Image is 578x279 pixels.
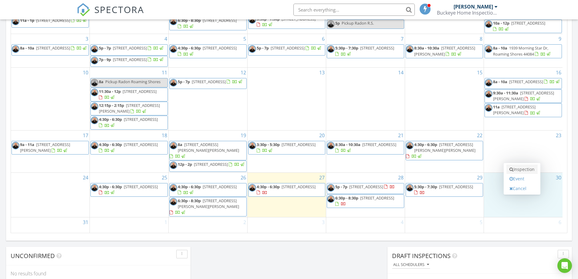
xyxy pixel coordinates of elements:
span: 8a - 10a [20,45,34,51]
a: 5p - 7p [STREET_ADDRESS] [99,45,164,51]
a: 7p - 9p [STREET_ADDRESS] [99,57,164,62]
span: [STREET_ADDRESS] [360,45,394,51]
span: Draft Inspections [392,252,451,260]
span: 11a - 1p [20,18,34,23]
img: dfsdfds.jpg [327,20,335,28]
img: The Best Home Inspection Software - Spectora [77,3,90,16]
span: [STREET_ADDRESS] [360,195,394,201]
td: Go to September 6, 2025 [484,217,563,237]
td: Go to September 1, 2025 [90,217,169,237]
span: 4:30p - 6:30p [99,142,122,147]
a: 9:30a - 11:30a [STREET_ADDRESS][PERSON_NAME] [493,90,554,101]
span: 6:30p - 8:30p [178,18,201,23]
img: dfsdfds.jpg [485,90,492,98]
td: Go to August 4, 2025 [90,34,169,67]
a: 3:30p - 5:30p [STREET_ADDRESS] [248,141,326,155]
a: 6:30p - 8:30p [STREET_ADDRESS][PERSON_NAME][PERSON_NAME] [169,197,247,217]
span: 4:30p - 6:30p [257,184,280,189]
a: Go to August 24, 2025 [82,173,90,182]
img: dfsdfds.jpg [406,184,414,192]
td: Go to September 4, 2025 [326,217,405,237]
a: Event [506,174,538,184]
span: 4:30p - 6:30p [99,184,122,189]
a: 5p - 7p [STREET_ADDRESS] [248,44,326,55]
img: dfsdfds.jpg [91,45,98,53]
span: 11:30a - 12p [99,89,121,94]
span: [STREET_ADDRESS] [282,16,316,22]
a: 4:30p - 6:30p [STREET_ADDRESS] [257,184,316,195]
a: 5:30p - 7:30p [STREET_ADDRESS] [327,44,404,58]
div: All schedulers [393,263,429,267]
a: Go to August 15, 2025 [476,68,484,77]
a: Cancel [506,184,538,193]
span: 5:30p - 7:30p [335,45,358,51]
td: Go to August 21, 2025 [326,130,405,172]
a: Go to August 18, 2025 [161,131,168,140]
a: 8a [STREET_ADDRESS][PERSON_NAME][PERSON_NAME] [169,141,247,161]
td: Go to August 8, 2025 [405,34,484,67]
a: 5p - 7p [STREET_ADDRESS] [90,44,168,55]
span: 6:30p - 8:30p [178,198,201,203]
td: Go to August 28, 2025 [326,172,405,217]
a: 4:30p - 6:30p [STREET_ADDRESS][PERSON_NAME][PERSON_NAME] [406,141,483,161]
img: dfsdfds.jpg [327,184,335,192]
span: SPECTORA [94,3,144,16]
a: 8a - 10a [STREET_ADDRESS] [485,78,562,89]
a: 6:30p - 8:30p [STREET_ADDRESS] [169,17,247,30]
a: 6:30p - 8:30p [STREET_ADDRESS][PERSON_NAME][PERSON_NAME] [170,198,239,215]
span: [STREET_ADDRESS] [36,18,70,23]
span: 8a - 10a [493,45,507,51]
span: 7p - 9p [99,57,111,62]
span: [STREET_ADDRESS][PERSON_NAME] [99,103,160,114]
img: dfsdfds.jpg [91,57,98,64]
span: [STREET_ADDRESS] [349,184,383,189]
img: dfsdfds.jpg [248,16,256,24]
a: 6:30p - 8:30p [STREET_ADDRESS] [335,195,394,206]
a: 12p - 2p [STREET_ADDRESS] [178,162,245,167]
a: Go to August 20, 2025 [318,131,326,140]
td: Go to August 5, 2025 [168,34,247,67]
span: [STREET_ADDRESS] [509,79,543,84]
a: 4:30p - 6:30p [STREET_ADDRESS] [99,142,158,153]
a: 4:30p - 6:30p [STREET_ADDRESS] [169,183,247,197]
a: Go to August 25, 2025 [161,173,168,182]
a: 8a - 10a 1939 Morning Star Dr, Roaming Shores 44084 [485,44,562,58]
span: Unconfirmed [11,252,55,260]
a: Go to August 16, 2025 [555,68,563,77]
td: Go to August 29, 2025 [405,172,484,217]
img: dfsdfds.jpg [170,142,177,149]
a: 11a [STREET_ADDRESS][PERSON_NAME] [493,104,541,115]
td: Go to August 20, 2025 [247,130,326,172]
img: dfsdfds.jpg [91,184,98,192]
img: dfsdfds.jpg [485,45,492,53]
td: Go to August 16, 2025 [484,67,563,130]
img: dfsdfds.jpg [327,142,335,149]
div: [PERSON_NAME] [454,4,493,10]
span: Pickup Radon Roaming Shores [105,79,161,84]
span: 12:15p - 2:15p [99,103,124,108]
div: Open Intercom Messenger [557,258,572,273]
a: 4:30p - 6:30p [STREET_ADDRESS] [169,44,247,58]
a: 8a - 10a [STREET_ADDRESS] [20,45,87,51]
a: Go to August 3, 2025 [84,34,90,44]
img: dfsdfds.jpg [170,79,177,87]
a: 11:30a - 12p [STREET_ADDRESS] [90,88,168,101]
span: 8:30a - 10:30a [335,142,360,147]
a: 4:30p - 6:30p [STREET_ADDRESS] [99,117,158,128]
a: 5:30p - 7:30p [STREET_ADDRESS] [335,45,394,56]
a: 11a - 1p [STREET_ADDRESS] [20,18,87,23]
a: Go to August 31, 2025 [82,217,90,227]
a: 8a - 10a 1939 Morning Star Dr, Roaming Shores 44084 [493,45,551,56]
td: Go to August 6, 2025 [247,34,326,67]
img: dfsdfds.jpg [327,45,335,53]
td: Go to August 7, 2025 [326,34,405,67]
a: Go to August 23, 2025 [555,131,563,140]
span: [STREET_ADDRESS] [271,45,305,51]
a: 4:30p - 6:30p [STREET_ADDRESS][PERSON_NAME][PERSON_NAME] [406,142,475,159]
a: Go to August 12, 2025 [239,68,247,77]
span: [STREET_ADDRESS] [124,142,158,147]
a: Go to August 26, 2025 [239,173,247,182]
span: Pickup Radon R.S. [342,20,374,26]
a: Go to August 4, 2025 [163,34,168,44]
a: Go to August 13, 2025 [318,68,326,77]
